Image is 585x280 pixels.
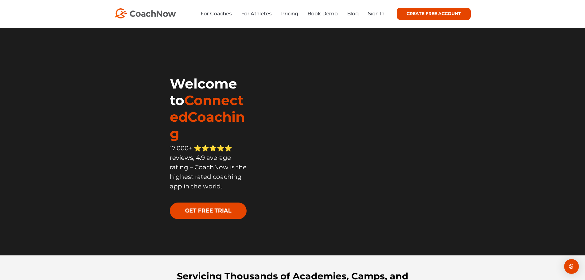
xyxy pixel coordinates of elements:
a: Sign In [368,11,384,17]
img: GET FREE TRIAL [170,203,247,219]
span: ConnectedCoaching [170,92,245,142]
a: Book Demo [307,11,338,17]
span: 17,000+ ⭐️⭐️⭐️⭐️⭐️ reviews, 4.9 average rating – CoachNow is the highest rated coaching app in th... [170,144,247,190]
a: Pricing [281,11,298,17]
a: Blog [347,11,359,17]
a: CREATE FREE ACCOUNT [397,8,471,20]
a: For Coaches [201,11,232,17]
a: For Athletes [241,11,272,17]
div: Open Intercom Messenger [564,259,579,274]
h1: Welcome to [170,75,248,142]
img: CoachNow Logo [115,8,176,18]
